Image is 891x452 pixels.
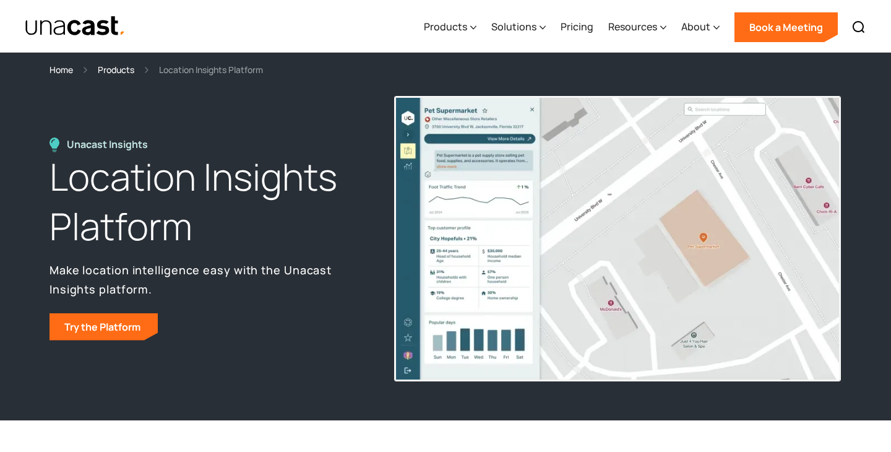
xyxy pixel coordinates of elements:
a: Products [98,63,134,77]
div: Products [424,2,476,53]
a: home [25,15,126,37]
div: About [681,2,720,53]
a: Home [49,63,73,77]
h1: Location Insights Platform [49,152,366,251]
img: Location Insights Platform icon [49,137,59,152]
div: Unacast Insights [67,137,154,152]
div: Location Insights Platform [159,63,263,77]
div: Resources [608,2,666,53]
div: Solutions [491,19,536,34]
div: Products [424,19,467,34]
img: Unacast text logo [25,15,126,37]
div: Resources [608,19,657,34]
a: Pricing [561,2,593,53]
div: About [681,19,710,34]
a: Try the Platform [49,313,158,341]
p: Make location intelligence easy with the Unacast Insights platform. [49,261,366,298]
a: Book a Meeting [734,12,838,42]
div: Solutions [491,2,546,53]
img: Search icon [851,20,866,35]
